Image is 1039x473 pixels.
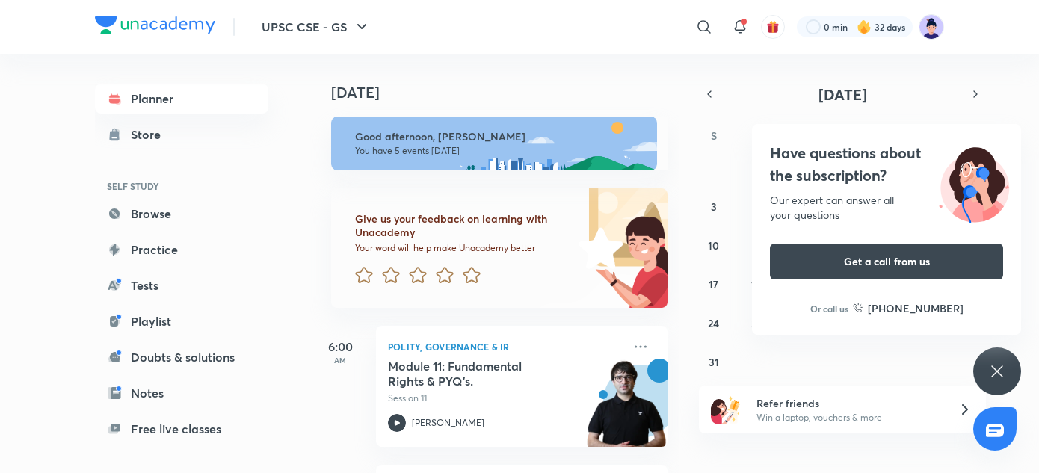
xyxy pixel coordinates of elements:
p: You have 5 events [DATE] [355,145,644,157]
a: Playlist [95,306,268,336]
button: August 4, 2025 [744,194,768,218]
h5: 6:00 [310,338,370,356]
button: avatar [761,15,785,39]
h4: Have questions about the subscription? [770,142,1003,187]
h6: [PHONE_NUMBER] [868,300,964,316]
a: Free live classes [95,414,268,444]
p: Win a laptop, vouchers & more [756,411,940,424]
abbr: August 3, 2025 [711,200,717,214]
div: Our expert can answer all your questions [770,193,1003,223]
span: [DATE] [818,84,867,105]
button: August 25, 2025 [744,311,768,335]
a: Store [95,120,268,149]
h4: [DATE] [331,84,682,102]
img: feedback_image [528,188,668,308]
img: Ravi Chalotra [919,14,944,40]
div: Store [131,126,170,143]
abbr: August 17, 2025 [709,277,718,291]
a: Doubts & solutions [95,342,268,372]
a: Notes [95,378,268,408]
img: unacademy [585,359,668,462]
h6: Refer friends [756,395,940,411]
img: streak [857,19,872,34]
button: August 17, 2025 [702,272,726,296]
button: August 3, 2025 [702,194,726,218]
abbr: Sunday [711,129,717,143]
img: referral [711,395,741,424]
h6: Give us your feedback on learning with Unacademy [355,212,573,239]
a: Tests [95,270,268,300]
img: Company Logo [95,16,215,34]
abbr: August 24, 2025 [708,316,719,330]
a: Practice [95,235,268,265]
abbr: August 25, 2025 [751,316,762,330]
a: Company Logo [95,16,215,38]
abbr: August 10, 2025 [708,238,719,253]
button: Get a call from us [770,244,1003,279]
img: avatar [766,20,780,34]
button: August 11, 2025 [744,233,768,257]
p: AM [310,356,370,365]
button: [DATE] [720,84,965,105]
button: August 31, 2025 [702,350,726,374]
button: August 24, 2025 [702,311,726,335]
h5: Module 11: Fundamental Rights & PYQ’s. [388,359,574,389]
h6: Good afternoon, [PERSON_NAME] [355,130,644,143]
a: [PHONE_NUMBER] [853,300,964,316]
button: UPSC CSE - GS [253,12,380,42]
img: afternoon [331,117,657,170]
button: August 18, 2025 [744,272,768,296]
h6: SELF STUDY [95,173,268,199]
p: Your word will help make Unacademy better [355,242,573,254]
button: August 10, 2025 [702,233,726,257]
p: Session 11 [388,392,623,405]
abbr: August 31, 2025 [709,355,719,369]
img: ttu_illustration_new.svg [927,142,1021,223]
a: Planner [95,84,268,114]
p: Or call us [810,302,848,315]
a: Browse [95,199,268,229]
p: [PERSON_NAME] [412,416,484,430]
p: Polity, Governance & IR [388,338,623,356]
